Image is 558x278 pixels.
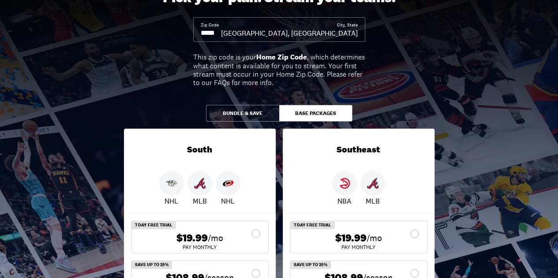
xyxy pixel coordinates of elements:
[176,232,208,245] span: $19.99
[165,196,178,206] p: NHL
[297,245,420,250] div: Pay Monthly
[337,22,358,28] div: City, State
[194,178,206,189] img: Braves
[367,178,378,189] img: Braves
[339,178,350,189] img: Hawks
[222,178,234,189] img: Hurricanes
[193,53,365,87] div: This zip code is your , which determines what content is available for you to stream. Your first ...
[124,129,276,171] div: South
[139,245,261,250] div: Pay Monthly
[290,221,335,229] div: 7 Day Free Trial
[131,261,172,269] div: SAVE UP TO 25%
[279,105,352,122] button: Base Packages
[366,196,380,206] p: MLB
[201,22,219,28] div: Zip Code
[337,196,351,206] p: NBA
[335,232,367,245] span: $19.99
[206,105,279,122] button: Bundle & Save
[166,178,177,189] img: Predators
[367,232,382,244] span: /mo
[283,129,434,171] div: Southeast
[290,261,331,269] div: SAVE UP TO 25%
[193,196,207,206] p: MLB
[221,28,358,38] div: [GEOGRAPHIC_DATA], [GEOGRAPHIC_DATA]
[221,196,235,206] p: NHL
[208,232,223,244] span: /mo
[131,221,176,229] div: 7 Day Free Trial
[256,52,307,62] b: Home Zip Code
